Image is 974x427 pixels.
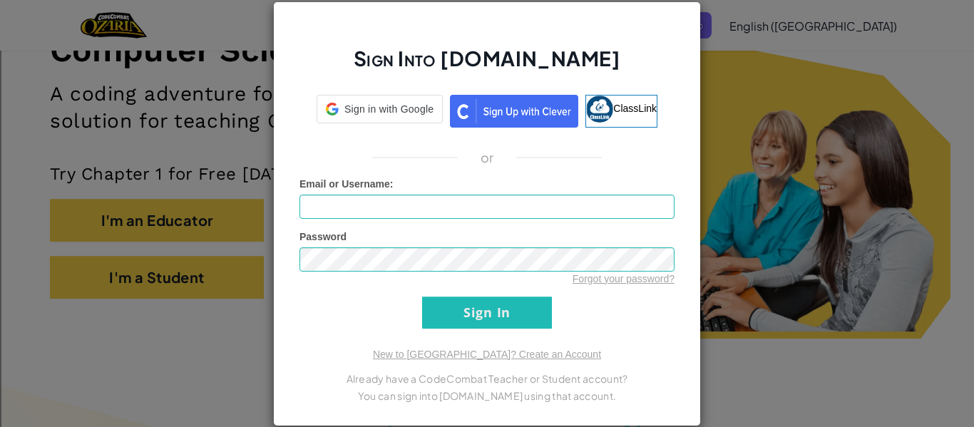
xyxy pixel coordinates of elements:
[422,297,552,329] input: Sign In
[6,31,968,44] div: Move To ...
[573,273,675,284] a: Forgot your password?
[299,45,675,86] h2: Sign Into [DOMAIN_NAME]
[6,19,968,31] div: Sort New > Old
[6,57,968,70] div: Options
[299,370,675,387] p: Already have a CodeCombat Teacher or Student account?
[6,44,968,57] div: Delete
[6,96,968,108] div: Move To ...
[299,387,675,404] p: You can sign into [DOMAIN_NAME] using that account.
[481,149,494,166] p: or
[6,6,968,19] div: Sort A > Z
[317,95,443,128] a: Sign in with Google
[6,70,968,83] div: Sign out
[299,231,347,242] span: Password
[299,177,394,191] label: :
[450,95,578,128] img: clever_sso_button@2x.png
[586,96,613,123] img: classlink-logo-small.png
[299,178,390,190] span: Email or Username
[344,102,434,116] span: Sign in with Google
[317,95,443,123] div: Sign in with Google
[6,83,968,96] div: Rename
[613,102,657,113] span: ClassLink
[373,349,601,360] a: New to [GEOGRAPHIC_DATA]? Create an Account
